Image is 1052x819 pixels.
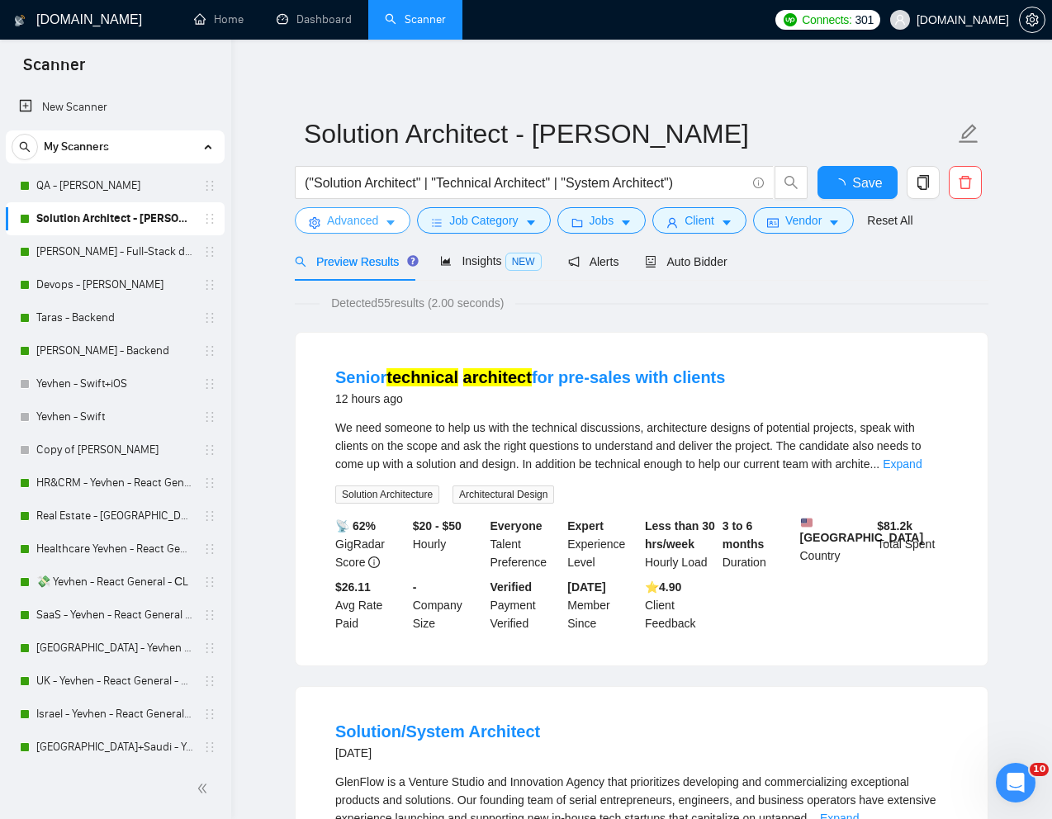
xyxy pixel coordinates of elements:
b: [DATE] [567,580,605,594]
span: caret-down [828,216,840,229]
a: searchScanner [385,12,446,26]
a: homeHome [194,12,244,26]
span: holder [203,278,216,291]
a: Devops - [PERSON_NAME] [36,268,193,301]
a: Reset All [867,211,912,230]
mark: technical [386,368,458,386]
div: GigRadar Score [332,517,410,571]
span: caret-down [525,216,537,229]
span: Alerts [568,255,619,268]
a: Healthcare Yevhen - React General - СL [36,533,193,566]
span: Job Category [449,211,518,230]
span: Insights [440,254,541,267]
b: Everyone [490,519,543,533]
div: Duration [719,517,797,571]
span: loading [832,178,852,192]
div: Country [797,517,874,571]
div: Company Size [410,578,487,632]
a: Solution Architect - [PERSON_NAME] [36,202,193,235]
a: UK - Yevhen - React General - СL [36,665,193,698]
a: [PERSON_NAME] - Backend [36,334,193,367]
span: bars [431,216,443,229]
b: [GEOGRAPHIC_DATA] [800,517,924,544]
button: setting [1019,7,1045,33]
div: Client Feedback [642,578,719,632]
span: copy [907,175,939,190]
div: Hourly [410,517,487,571]
a: [GEOGRAPHIC_DATA] - Yevhen - React General - СL [36,632,193,665]
a: Expand [883,457,922,471]
button: barsJob Categorycaret-down [417,207,550,234]
a: Israel - Yevhen - React General - СL [36,698,193,731]
a: Taras - Backend [36,301,193,334]
a: Yevhen - Swift [36,400,193,433]
span: edit [958,123,979,144]
span: 10 [1030,763,1049,776]
span: holder [203,708,216,721]
div: Experience Level [564,517,642,571]
div: 12 hours ago [335,389,725,409]
button: copy [907,166,940,199]
span: Save [852,173,882,193]
b: 3 to 6 months [723,519,765,551]
span: My Scanners [44,130,109,163]
img: upwork-logo.png [784,13,797,26]
a: Copy of [PERSON_NAME] [36,433,193,466]
b: - [413,580,417,594]
a: [PERSON_NAME] - Full-Stack dev [36,235,193,268]
input: Search Freelance Jobs... [305,173,746,193]
b: ⭐️ 4.90 [645,580,681,594]
a: Seniortechnical architectfor pre-sales with clients [335,368,725,386]
a: 💸 Yevhen - React General - СL [36,566,193,599]
span: info-circle [753,178,764,188]
a: Solution/System Architect [335,722,540,741]
button: search [775,166,808,199]
span: holder [203,641,216,655]
span: notification [568,256,580,267]
span: Detected 55 results (2.00 seconds) [320,294,515,312]
span: holder [203,741,216,754]
button: search [12,134,38,160]
span: user [894,14,906,26]
span: Client [685,211,714,230]
span: holder [203,212,216,225]
b: $20 - $50 [413,519,462,533]
mark: architect [463,368,532,386]
span: Vendor [785,211,822,230]
span: Connects: [802,11,851,29]
span: robot [645,256,656,267]
span: Architectural Design [453,485,554,504]
span: holder [203,311,216,324]
span: search [295,256,306,267]
div: [DATE] [335,743,540,763]
button: settingAdvancedcaret-down [295,207,410,234]
span: caret-down [385,216,396,229]
button: Save [817,166,898,199]
div: Tooltip anchor [405,253,420,268]
span: folder [571,216,583,229]
span: delete [950,175,981,190]
span: holder [203,675,216,688]
span: area-chart [440,255,452,267]
span: holder [203,575,216,589]
button: folderJobscaret-down [557,207,647,234]
span: user [666,216,678,229]
span: setting [309,216,320,229]
div: Avg Rate Paid [332,578,410,632]
span: holder [203,608,216,622]
span: Preview Results [295,255,414,268]
div: Member Since [564,578,642,632]
span: Solution Architecture [335,485,439,504]
span: We need someone to help us with the technical discussions, architecture designs of potential proj... [335,421,922,471]
span: idcard [767,216,779,229]
div: We need someone to help us with the technical discussions, architecture designs of potential proj... [335,419,948,473]
span: double-left [197,780,213,797]
a: HR&CRM - Yevhen - React General - СL [36,466,193,499]
a: SaaS - Yevhen - React General - СL [36,599,193,632]
span: 301 [855,11,874,29]
div: Payment Verified [487,578,565,632]
span: Jobs [590,211,614,230]
span: info-circle [368,556,380,568]
li: New Scanner [6,91,225,124]
span: holder [203,245,216,258]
